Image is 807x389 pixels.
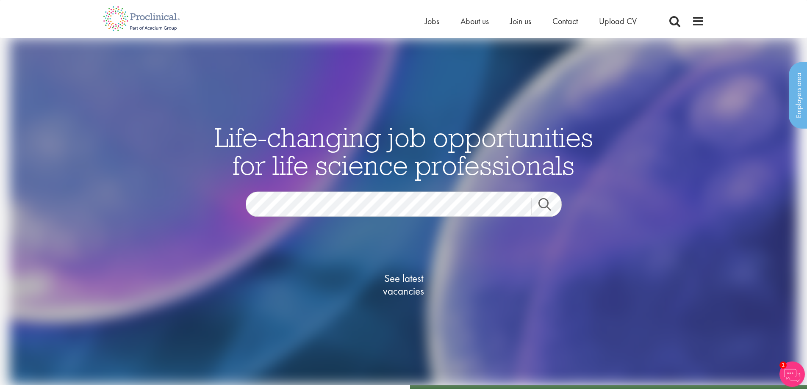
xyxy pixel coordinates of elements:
span: See latest vacancies [361,272,446,298]
a: See latestvacancies [361,238,446,331]
img: candidate home [9,38,798,385]
a: Contact [552,16,578,27]
img: Chatbot [779,361,805,387]
a: Upload CV [599,16,637,27]
span: 1 [779,361,787,369]
a: Job search submit button [532,198,568,215]
a: Join us [510,16,531,27]
a: Jobs [425,16,439,27]
span: Life-changing job opportunities for life science professionals [214,120,593,182]
a: About us [460,16,489,27]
